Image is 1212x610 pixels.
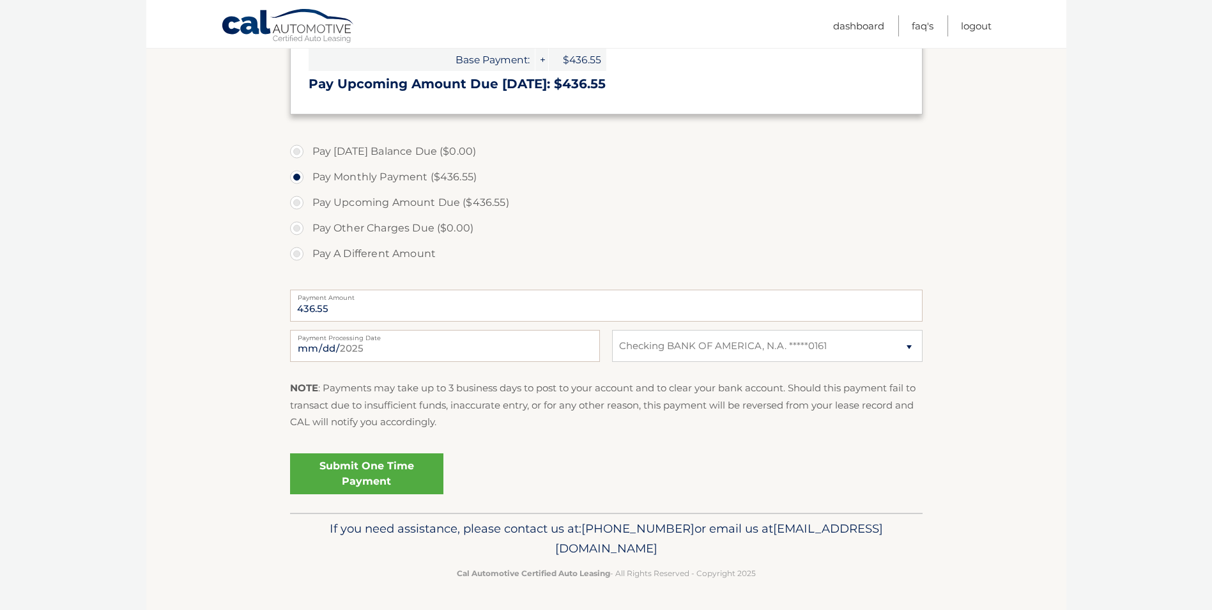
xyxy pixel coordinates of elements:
a: Cal Automotive [221,8,355,45]
label: Payment Amount [290,290,923,300]
label: Payment Processing Date [290,330,600,340]
p: If you need assistance, please contact us at: or email us at [298,519,914,559]
label: Pay Monthly Payment ($436.55) [290,164,923,190]
span: $436.55 [549,49,606,71]
h3: Pay Upcoming Amount Due [DATE]: $436.55 [309,76,904,92]
label: Pay [DATE] Balance Due ($0.00) [290,139,923,164]
strong: NOTE [290,382,318,394]
label: Pay A Different Amount [290,241,923,267]
span: + [535,49,548,71]
strong: Cal Automotive Certified Auto Leasing [457,568,610,578]
span: Base Payment: [309,49,535,71]
a: Submit One Time Payment [290,453,443,494]
label: Pay Other Charges Due ($0.00) [290,215,923,241]
input: Payment Date [290,330,600,362]
a: FAQ's [912,15,933,36]
label: Pay Upcoming Amount Due ($436.55) [290,190,923,215]
input: Payment Amount [290,290,923,322]
span: [PHONE_NUMBER] [581,521,694,536]
a: Logout [961,15,992,36]
a: Dashboard [833,15,884,36]
p: - All Rights Reserved - Copyright 2025 [298,567,914,580]
p: : Payments may take up to 3 business days to post to your account and to clear your bank account.... [290,380,923,430]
